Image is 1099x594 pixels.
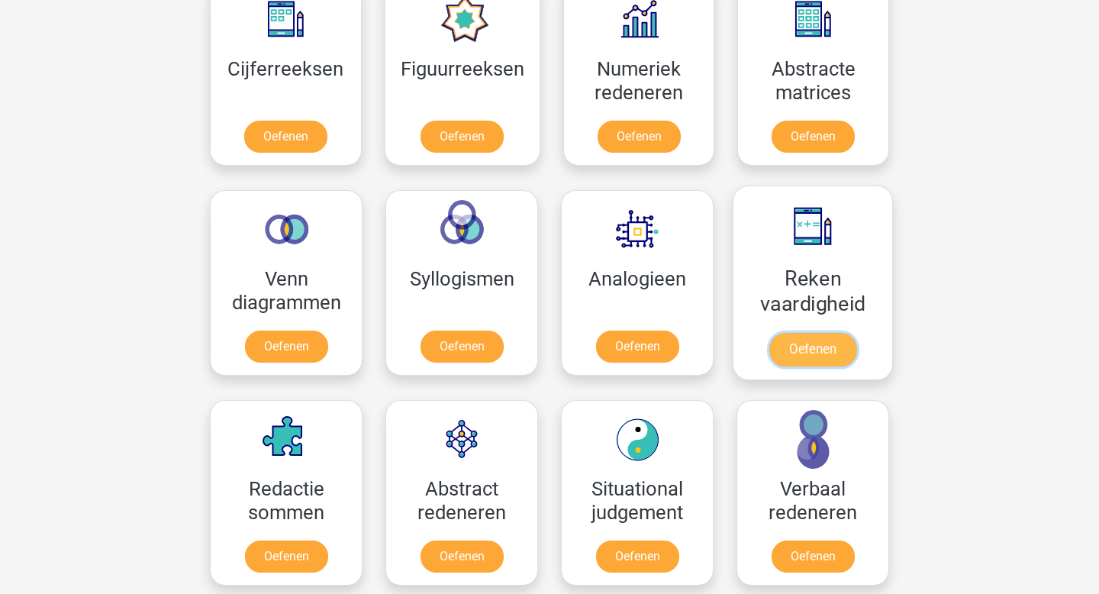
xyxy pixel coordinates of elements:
[772,121,855,153] a: Oefenen
[598,121,681,153] a: Oefenen
[244,121,327,153] a: Oefenen
[772,541,855,573] a: Oefenen
[421,121,504,153] a: Oefenen
[596,541,679,573] a: Oefenen
[245,331,328,363] a: Oefenen
[421,541,504,573] a: Oefenen
[769,333,856,366] a: Oefenen
[596,331,679,363] a: Oefenen
[245,541,328,573] a: Oefenen
[421,331,504,363] a: Oefenen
